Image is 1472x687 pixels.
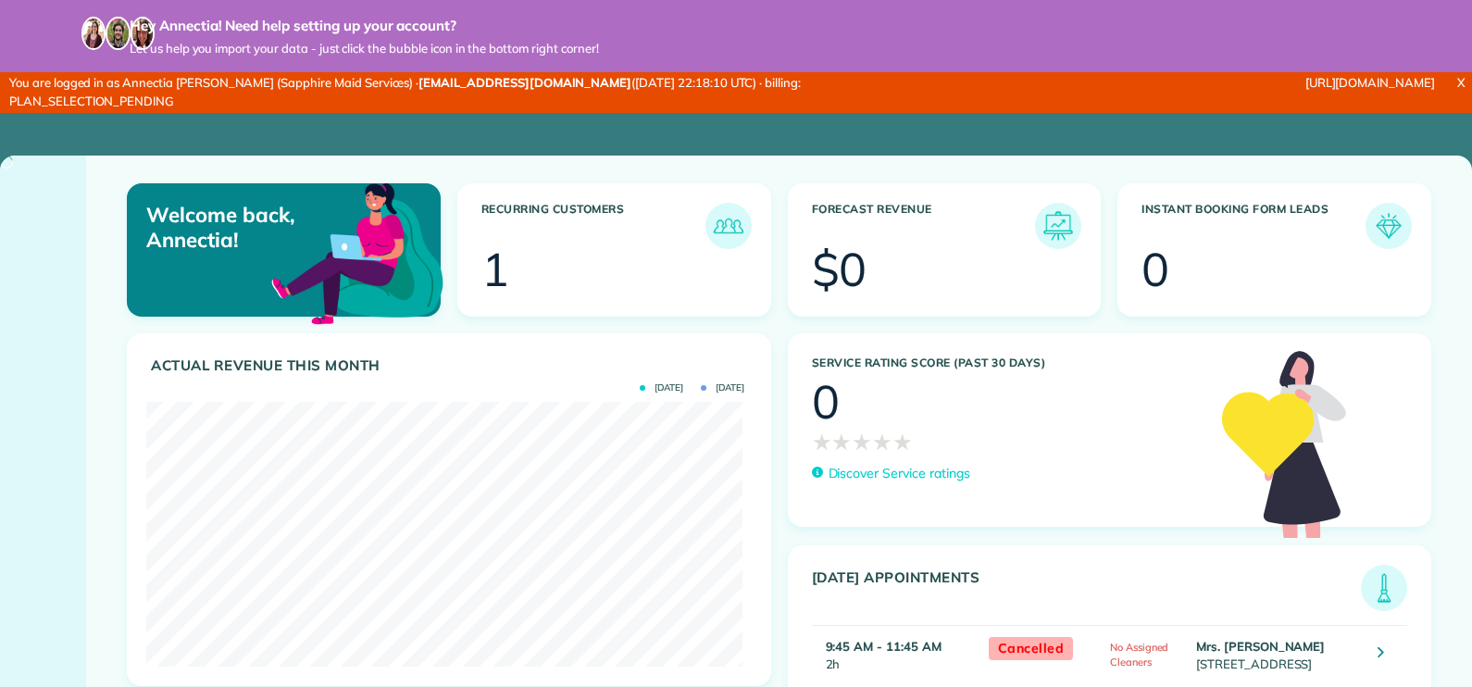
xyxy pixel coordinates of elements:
p: Discover Service ratings [829,464,970,483]
span: ★ [831,425,852,458]
a: X [1450,72,1472,94]
div: 1 [481,246,509,293]
strong: [EMAIL_ADDRESS][DOMAIN_NAME] [418,75,631,90]
img: dashboard_welcome-42a62b7d889689a78055ac9021e634bf52bae3f8056760290aed330b23ab8690.png [268,162,447,342]
a: [URL][DOMAIN_NAME] [1305,75,1435,90]
div: 0 [812,379,840,425]
span: ★ [872,425,892,458]
img: icon_form_leads-04211a6a04a5b2264e4ee56bc0799ec3eb69b7e499cbb523a139df1d13a81ae0.png [1370,207,1407,244]
div: $0 [812,246,867,293]
img: icon_todays_appointments-901f7ab196bb0bea1936b74009e4eb5ffbc2d2711fa7634e0d609ed5ef32b18b.png [1366,569,1403,606]
h3: Forecast Revenue [812,203,1036,249]
h3: Service Rating score (past 30 days) [812,356,1204,369]
img: icon_forecast_revenue-8c13a41c7ed35a8dcfafea3cbb826a0462acb37728057bba2d056411b612bbbe.png [1040,207,1077,244]
h3: [DATE] Appointments [812,569,1362,611]
span: ★ [852,425,872,458]
strong: 9:45 AM - 11:45 AM [826,639,942,654]
strong: Hey Annectia! Need help setting up your account? [130,17,599,35]
a: Discover Service ratings [812,464,970,483]
td: 2h [812,625,979,683]
img: icon_recurring_customers-cf858462ba22bcd05b5a5880d41d6543d210077de5bb9ebc9590e49fd87d84ed.png [710,207,747,244]
span: ★ [892,425,913,458]
h3: Instant Booking Form Leads [1141,203,1366,249]
h3: Recurring Customers [481,203,705,249]
span: Let us help you import your data - just click the bubble icon in the bottom right corner! [130,41,599,56]
span: Cancelled [989,637,1074,660]
span: No Assigned Cleaners [1110,641,1169,669]
td: [STREET_ADDRESS] [1191,625,1364,683]
strong: Mrs. [PERSON_NAME] [1196,639,1325,654]
span: ★ [812,425,832,458]
div: 0 [1141,246,1169,293]
span: [DATE] [640,383,683,393]
span: [DATE] [701,383,744,393]
h3: Actual Revenue this month [151,357,752,374]
p: Welcome back, Annectia! [146,203,339,252]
